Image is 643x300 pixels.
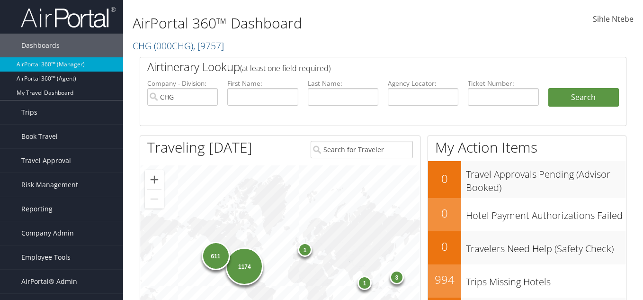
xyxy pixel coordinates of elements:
[21,125,58,148] span: Book Travel
[466,271,626,289] h3: Trips Missing Hotels
[593,5,634,34] a: Sihle Ntebe
[133,39,224,52] a: CHG
[21,221,74,245] span: Company Admin
[147,59,579,75] h2: Airtinerary Lookup
[311,141,413,158] input: Search for Traveler
[227,79,298,88] label: First Name:
[145,190,164,209] button: Zoom out
[388,79,458,88] label: Agency Locator:
[298,243,312,257] div: 1
[21,149,71,173] span: Travel Approval
[468,79,538,88] label: Ticket Number:
[240,63,330,73] span: (at least one field required)
[201,242,230,270] div: 611
[145,170,164,189] button: Zoom in
[21,197,53,221] span: Reporting
[21,6,116,28] img: airportal-logo.png
[548,88,619,107] button: Search
[21,270,77,293] span: AirPortal® Admin
[428,264,626,298] a: 994Trips Missing Hotels
[21,245,71,269] span: Employee Tools
[428,205,461,221] h2: 0
[466,163,626,194] h3: Travel Approvals Pending (Advisor Booked)
[466,237,626,255] h3: Travelers Need Help (Safety Check)
[21,173,78,197] span: Risk Management
[428,272,461,288] h2: 994
[428,238,461,255] h2: 0
[147,137,252,157] h1: Traveling [DATE]
[428,198,626,231] a: 0Hotel Payment Authorizations Failed
[428,137,626,157] h1: My Action Items
[21,34,60,57] span: Dashboards
[428,171,461,187] h2: 0
[147,79,218,88] label: Company - Division:
[390,270,404,284] div: 3
[308,79,378,88] label: Last Name:
[428,161,626,198] a: 0Travel Approvals Pending (Advisor Booked)
[357,275,372,290] div: 1
[154,39,193,52] span: ( 000CHG )
[428,231,626,264] a: 0Travelers Need Help (Safety Check)
[225,247,263,285] div: 1174
[21,100,37,124] span: Trips
[466,204,626,222] h3: Hotel Payment Authorizations Failed
[193,39,224,52] span: , [ 9757 ]
[133,13,466,33] h1: AirPortal 360™ Dashboard
[593,14,634,24] span: Sihle Ntebe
